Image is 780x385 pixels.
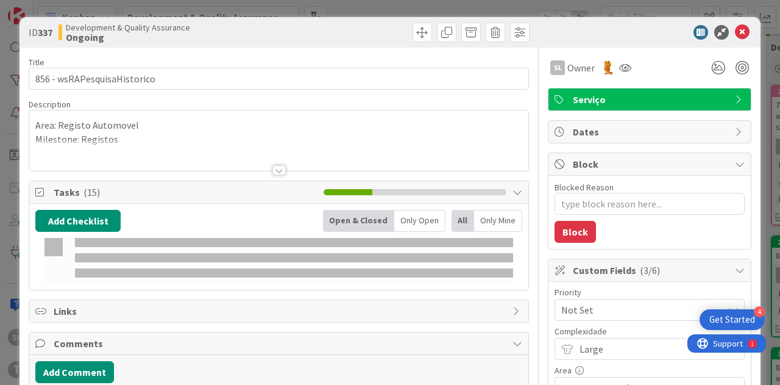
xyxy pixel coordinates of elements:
span: ( 15 ) [83,186,100,198]
div: Only Mine [474,210,522,232]
label: Title [29,57,44,68]
span: Not Set [561,301,717,318]
div: All [452,210,474,232]
div: SL [550,60,565,75]
img: RL [601,61,614,74]
span: Comments [54,336,506,351]
p: Area: Registo Automovel [35,118,522,132]
div: Get Started [709,314,755,326]
span: Development & Quality Assurance [66,23,190,32]
span: Tasks [54,185,317,200]
div: Area [555,366,745,375]
p: Milestone: Registos [35,132,522,146]
div: Complexidade [555,327,745,336]
button: Block [555,221,596,243]
span: Links [54,304,506,318]
b: Ongoing [66,32,190,42]
span: Dates [573,124,729,139]
div: Open Get Started checklist, remaining modules: 4 [700,309,765,330]
span: Large [580,340,717,358]
span: Description [29,99,71,110]
div: Only Open [394,210,445,232]
span: Serviço [573,92,729,107]
label: Blocked Reason [555,182,614,193]
div: Priority [555,288,745,297]
input: type card name here... [29,68,529,90]
div: 1 [63,5,66,15]
div: Open & Closed [323,210,394,232]
b: 337 [38,26,52,38]
span: Block [573,157,729,171]
span: ( 3/6 ) [640,264,660,276]
span: Owner [567,60,595,75]
span: ID [29,25,52,40]
button: Add Comment [35,361,114,383]
button: Add Checklist [35,210,121,232]
span: Custom Fields [573,263,729,278]
span: Support [26,2,55,16]
div: 4 [754,306,765,317]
